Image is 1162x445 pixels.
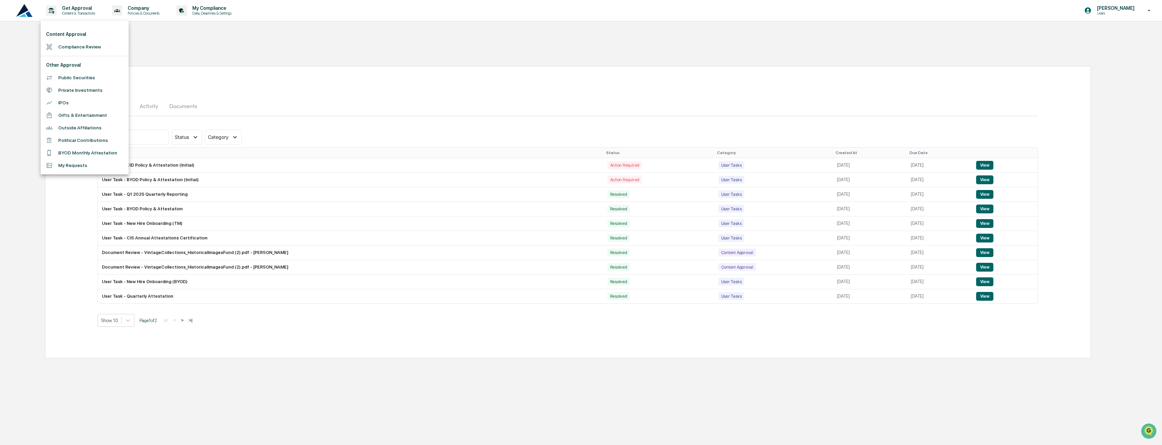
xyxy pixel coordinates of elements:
div: 🖐️ [7,86,12,91]
li: Content Approval [41,28,129,41]
p: How can we help? [7,14,123,25]
li: Political Contributions [41,134,129,147]
iframe: Open customer support [1140,423,1159,441]
span: Pylon [67,115,82,120]
li: Gifts & Entertainment [41,109,129,122]
li: Public Securities [41,71,129,84]
button: Start new chat [115,54,123,62]
img: 1746055101610-c473b297-6a78-478c-a979-82029cc54cd1 [7,52,19,64]
a: 🔎Data Lookup [4,96,45,108]
div: We're available if you need us! [23,59,86,64]
li: Outside Affiliations [41,122,129,134]
li: My Requests [41,159,129,172]
li: Other Approval [41,59,129,71]
li: IPOs [41,97,129,109]
input: Clear [18,31,112,38]
a: 🖐️Preclearance [4,83,46,95]
a: Powered byPylon [48,114,82,120]
span: Preclearance [14,85,44,92]
span: Data Lookup [14,98,43,105]
div: Start new chat [23,52,111,59]
li: Compliance Review [41,41,129,53]
span: Attestations [56,85,84,92]
li: BYOD Monthly Attestation [41,147,129,159]
div: 🗄️ [49,86,55,91]
li: Private Investments [41,84,129,97]
a: 🗄️Attestations [46,83,87,95]
div: 🔎 [7,99,12,104]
